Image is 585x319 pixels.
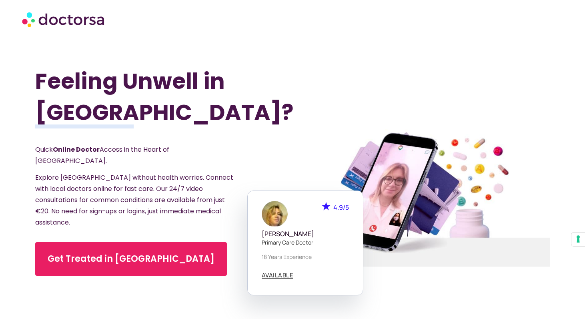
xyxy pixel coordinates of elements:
[262,230,349,238] h5: [PERSON_NAME]
[35,173,233,227] span: Explore [GEOGRAPHIC_DATA] without health worries. Connect with local doctors online for fast care...
[571,233,585,246] button: Your consent preferences for tracking technologies
[53,145,100,154] strong: Online Doctor
[35,242,227,276] a: Get Treated in [GEOGRAPHIC_DATA]
[262,272,294,279] a: AVAILABLE
[262,253,349,261] p: 18 years experience
[262,238,349,247] p: Primary care doctor
[48,253,214,265] span: Get Treated in [GEOGRAPHIC_DATA]
[35,145,169,165] span: Quick Access in the Heart of [GEOGRAPHIC_DATA].
[262,272,294,278] span: AVAILABLE
[333,203,349,212] span: 4.9/5
[35,66,254,128] h1: Feeling Unwell in [GEOGRAPHIC_DATA]?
